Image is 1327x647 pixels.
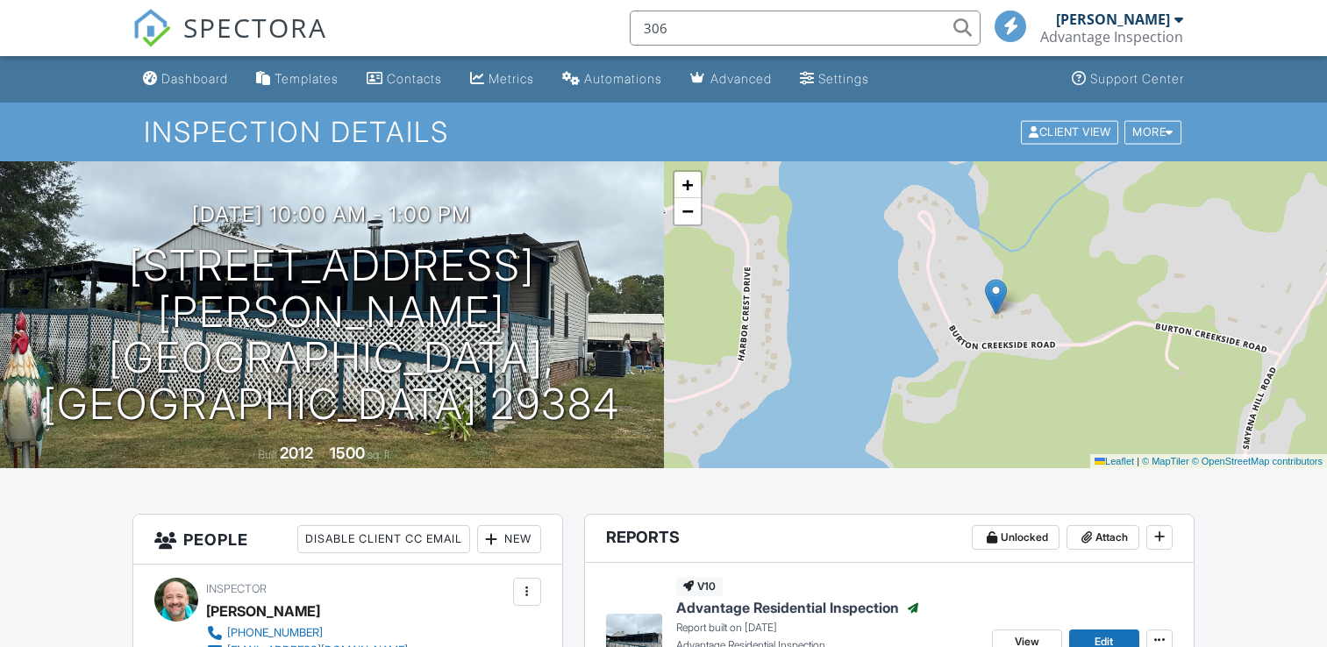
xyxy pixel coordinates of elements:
div: Dashboard [161,71,228,86]
a: [PHONE_NUMBER] [206,624,408,642]
a: Leaflet [1095,456,1134,466]
a: Advanced [683,63,779,96]
div: Support Center [1090,71,1184,86]
div: Disable Client CC Email [297,525,470,553]
div: Advantage Inspection [1040,28,1183,46]
div: [PHONE_NUMBER] [227,626,323,640]
h3: People [133,515,561,565]
div: Advanced [710,71,772,86]
span: Inspector [206,582,267,595]
a: Client View [1019,124,1123,138]
div: [PERSON_NAME] [206,598,320,624]
span: | [1137,456,1139,466]
a: Support Center [1065,63,1191,96]
div: Contacts [387,71,442,86]
input: Search everything... [630,11,981,46]
a: © OpenStreetMap contributors [1192,456,1323,466]
span: SPECTORA [183,9,327,46]
h1: Inspection Details [144,117,1183,147]
a: SPECTORA [132,24,327,60]
div: Templates [275,71,339,86]
a: Zoom out [674,198,701,224]
div: Settings [818,71,869,86]
div: More [1124,120,1181,144]
span: Built [258,448,277,461]
div: [PERSON_NAME] [1056,11,1170,28]
div: New [477,525,541,553]
div: 1500 [330,444,365,462]
span: sq. ft. [367,448,392,461]
a: Zoom in [674,172,701,198]
div: Client View [1021,120,1118,144]
a: Contacts [360,63,449,96]
a: Templates [249,63,346,96]
img: Marker [985,279,1007,315]
a: © MapTiler [1142,456,1189,466]
a: Automations (Basic) [555,63,669,96]
div: 2012 [280,444,313,462]
h1: [STREET_ADDRESS][PERSON_NAME] [GEOGRAPHIC_DATA], [GEOGRAPHIC_DATA] 29384 [28,243,636,428]
a: Settings [793,63,876,96]
a: Metrics [463,63,541,96]
div: Metrics [489,71,534,86]
img: The Best Home Inspection Software - Spectora [132,9,171,47]
a: Dashboard [136,63,235,96]
span: + [681,174,693,196]
h3: [DATE] 10:00 am - 1:00 pm [192,203,471,226]
div: Automations [584,71,662,86]
span: − [681,200,693,222]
